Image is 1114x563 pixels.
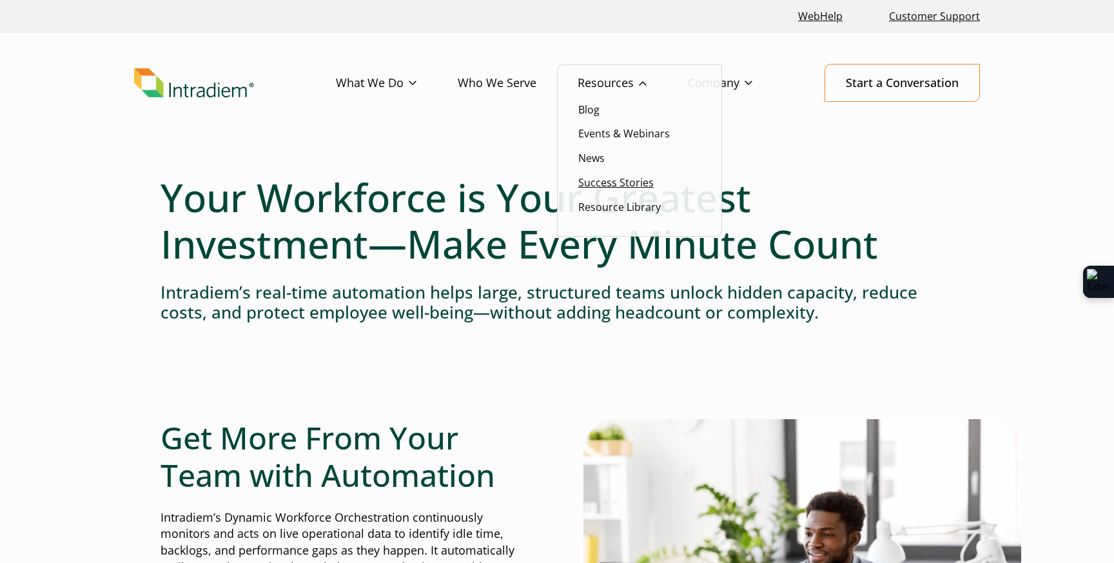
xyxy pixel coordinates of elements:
h4: Intradiem’s real-time automation helps large, structured teams unlock hidden capacity, reduce cos... [161,282,953,322]
a: Company [688,64,794,102]
a: Link to homepage of Intradiem [134,68,336,98]
h1: Your Workforce is Your Greatest Investment—Make Every Minute Count [161,174,953,267]
img: Extension Icon [1087,269,1110,295]
a: Events & Webinars [578,126,670,141]
h2: Get More From Your Team with Automation [161,419,531,493]
a: Resource Library [578,200,661,214]
img: Intradiem [134,68,254,98]
a: Link opens in a new window [793,3,848,30]
a: News [578,151,605,165]
a: What We Do [336,64,458,102]
a: Resources [578,64,688,102]
a: Start a Conversation [825,64,980,102]
a: Success Stories [578,175,654,190]
a: Blog [578,103,600,117]
a: Customer Support [884,3,985,30]
a: Who We Serve [458,64,578,102]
